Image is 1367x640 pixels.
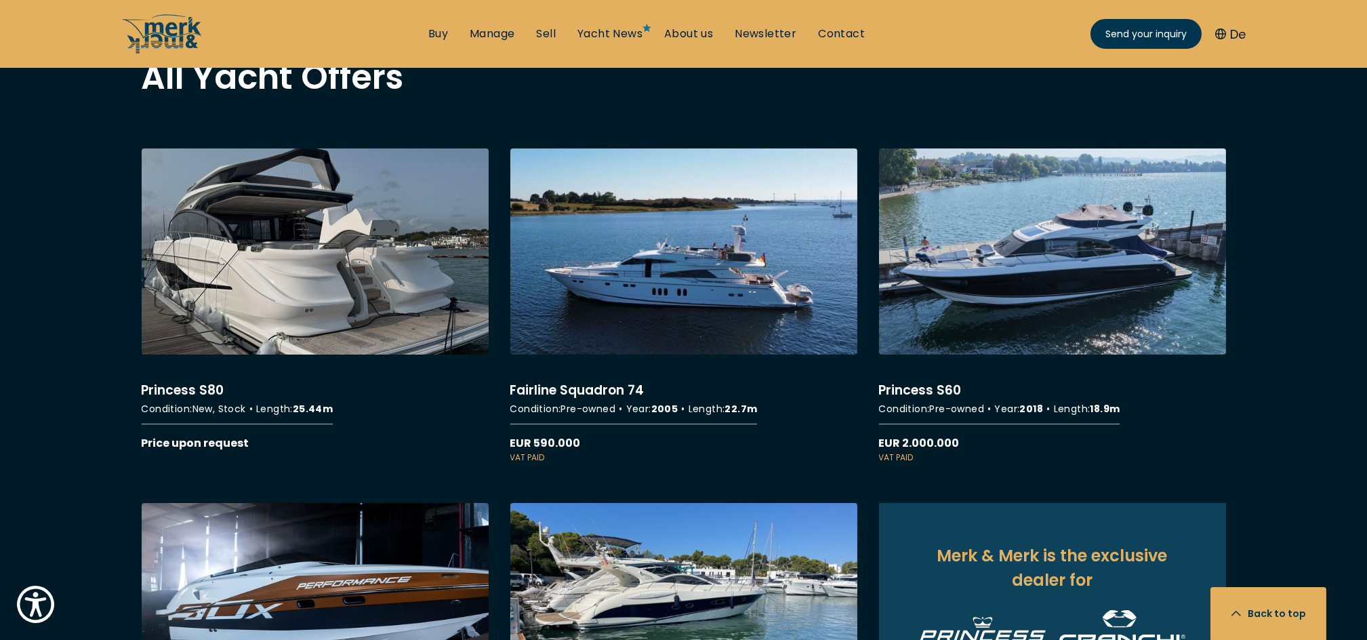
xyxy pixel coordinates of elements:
[428,26,448,41] a: Buy
[920,544,1185,593] h2: Merk & Merk is the exclusive dealer for
[1090,19,1202,49] a: Send your inquiry
[818,26,865,41] a: Contact
[121,43,203,58] a: /
[142,60,1226,94] h2: All Yacht Offers
[879,148,1226,464] a: More details about
[577,26,642,41] a: Yacht News
[14,582,58,626] button: Show Accessibility Preferences
[1215,25,1246,43] button: De
[142,148,489,452] a: More details about
[510,148,857,464] a: More details about
[735,26,796,41] a: Newsletter
[470,26,514,41] a: Manage
[536,26,556,41] a: Sell
[664,26,713,41] a: About us
[1210,587,1326,640] button: Back to top
[1105,27,1187,41] span: Send your inquiry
